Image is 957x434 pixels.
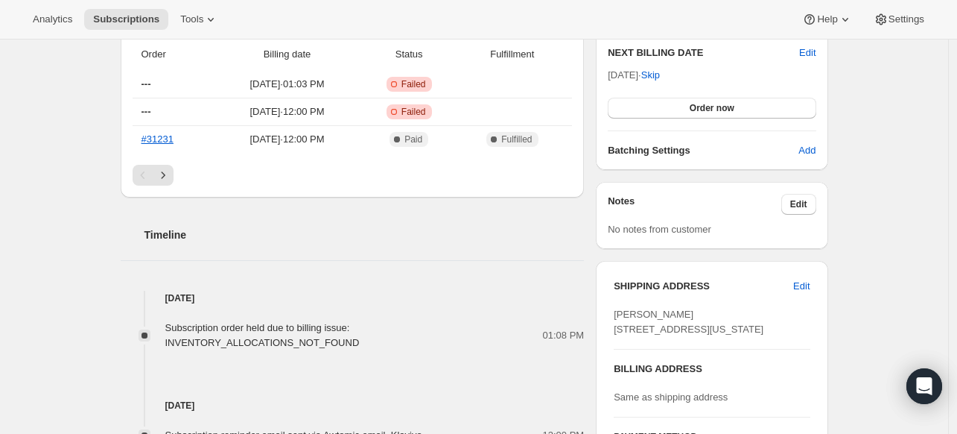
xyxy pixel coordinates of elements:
span: --- [142,78,151,89]
span: Fulfillment [462,47,564,62]
span: Subscription order held due to billing issue: INVENTORY_ALLOCATIONS_NOT_FOUND [165,322,360,348]
button: Order now [608,98,815,119]
h4: [DATE] [121,398,585,413]
a: #31231 [142,133,174,145]
span: Analytics [33,13,72,25]
span: Order now [690,102,734,114]
button: Subscriptions [84,9,168,30]
span: Status [366,47,453,62]
span: [PERSON_NAME] [STREET_ADDRESS][US_STATE] [614,309,763,335]
span: Failed [401,78,426,90]
span: Subscriptions [93,13,159,25]
span: Edit [790,198,807,210]
span: Paid [404,133,422,145]
h2: Timeline [144,227,585,242]
button: Settings [865,9,933,30]
span: Fulfilled [501,133,532,145]
nav: Pagination [133,165,573,186]
h3: SHIPPING ADDRESS [614,279,793,294]
h3: Notes [608,194,781,215]
span: [DATE] · [608,69,660,81]
th: Order [133,38,214,71]
span: Edit [793,279,810,294]
div: Open Intercom Messenger [906,368,942,404]
span: --- [142,106,151,117]
span: Settings [888,13,924,25]
button: Edit [799,45,815,60]
span: Add [798,143,815,158]
button: Skip [632,63,669,87]
button: Next [153,165,174,186]
span: Billing date [217,47,357,62]
span: Tools [180,13,203,25]
span: 01:08 PM [543,328,585,343]
button: Add [789,139,824,163]
span: Skip [641,68,660,83]
h2: NEXT BILLING DATE [608,45,799,60]
span: Failed [401,106,426,118]
button: Analytics [24,9,81,30]
span: Same as shipping address [614,391,728,403]
span: No notes from customer [608,224,711,235]
span: [DATE] · 12:00 PM [217,132,357,147]
button: Edit [784,274,818,298]
h4: [DATE] [121,291,585,306]
h3: BILLING ADDRESS [614,362,810,377]
button: Edit [781,194,816,215]
button: Tools [171,9,227,30]
button: Help [793,9,861,30]
span: Help [817,13,837,25]
h6: Batching Settings [608,143,798,158]
span: [DATE] · 12:00 PM [217,104,357,119]
span: [DATE] · 01:03 PM [217,77,357,92]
